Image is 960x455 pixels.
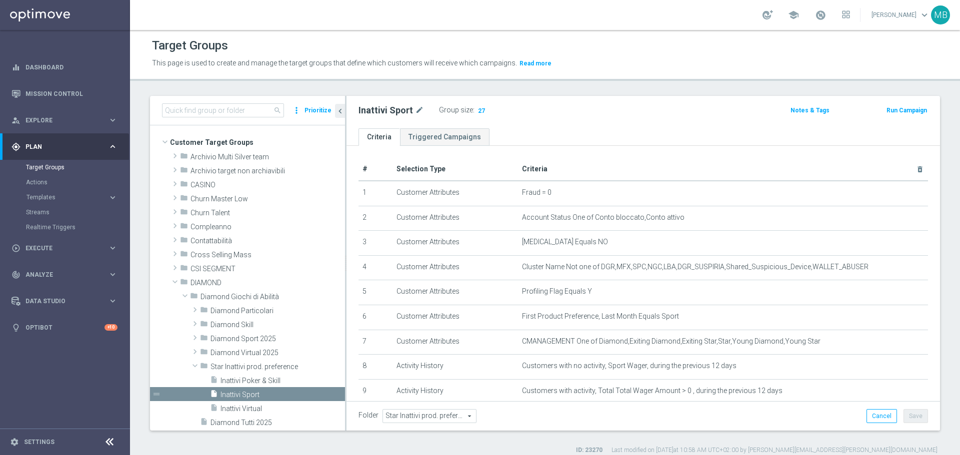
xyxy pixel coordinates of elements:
[190,181,345,189] span: CASINO
[200,306,208,317] i: folder
[152,59,517,67] span: This page is used to create and manage the target groups that define which customers will receive...
[220,391,345,399] span: Inattivi Sport
[26,223,104,231] a: Realtime Triggers
[335,104,345,118] button: chevron_left
[392,330,518,355] td: Customer Attributes
[11,116,118,124] button: person_search Explore keyboard_arrow_right
[358,255,392,280] td: 4
[190,237,345,245] span: Contattabilit&#xE0;
[522,188,551,197] span: Fraud = 0
[210,335,345,343] span: Diamond Sport 2025
[522,263,868,271] span: Cluster Name Not one of DGR,MFX,SPC,NGC,LBA,DGR_SUSPIRIA,Shared_Suspicious_Device,WALLET_ABUSER
[789,105,830,116] button: Notes & Tags
[210,349,345,357] span: Diamond Virtual 2025
[439,106,473,114] label: Group size
[180,278,188,289] i: folder
[291,103,301,117] i: more_vert
[190,251,345,259] span: Cross Selling Mass
[522,337,820,346] span: CMANAGEMENT One of Diamond,Exiting Diamond,Exiting Star,Star,Young Diamond,Young Star
[11,116,20,125] i: person_search
[358,128,400,146] a: Criteria
[180,250,188,261] i: folder
[190,223,345,231] span: Compleanno
[916,165,924,173] i: delete_forever
[335,106,345,116] i: chevron_left
[26,193,118,201] button: Templates keyboard_arrow_right
[11,270,20,279] i: track_changes
[392,181,518,206] td: Customer Attributes
[26,208,104,216] a: Streams
[11,314,117,341] div: Optibot
[162,103,284,117] input: Quick find group or folder
[190,292,198,303] i: folder
[11,54,117,80] div: Dashboard
[11,297,118,305] button: Data Studio keyboard_arrow_right
[11,270,108,279] div: Analyze
[108,142,117,151] i: keyboard_arrow_right
[358,158,392,181] th: #
[358,305,392,330] td: 6
[522,387,782,395] span: Customers with activity, Total Total Wager Amount > 0 , during the previous 12 days
[108,115,117,125] i: keyboard_arrow_right
[392,280,518,305] td: Customer Attributes
[11,244,20,253] i: play_circle_outline
[210,419,345,427] span: Diamond Tutti 2025
[200,320,208,331] i: folder
[180,236,188,247] i: folder
[190,167,345,175] span: Archivio target non archiavibili
[358,231,392,256] td: 3
[200,293,345,301] span: Diamond Giochi di Abilit&#xE0;
[210,404,218,415] i: insert_drive_file
[180,152,188,163] i: folder
[210,307,345,315] span: Diamond Particolari
[11,80,117,107] div: Mission Control
[11,323,20,332] i: lightbulb
[11,142,20,151] i: gps_fixed
[180,222,188,233] i: folder
[11,324,118,332] button: lightbulb Optibot +10
[200,348,208,359] i: folder
[522,165,547,173] span: Criteria
[11,142,108,151] div: Plan
[11,244,108,253] div: Execute
[104,324,117,331] div: +10
[25,144,108,150] span: Plan
[11,244,118,252] button: play_circle_outline Execute keyboard_arrow_right
[210,376,218,387] i: insert_drive_file
[180,194,188,205] i: folder
[358,181,392,206] td: 1
[11,297,108,306] div: Data Studio
[24,439,54,445] a: Settings
[903,409,928,423] button: Save
[400,128,489,146] a: Triggered Campaigns
[190,265,345,273] span: CSI SEGMENT
[358,104,413,116] h2: Inattivi Sport
[25,117,108,123] span: Explore
[220,405,345,413] span: Inattivi Virtual
[611,446,937,455] label: Last modified on [DATE] at 10:58 AM UTC+02:00 by [PERSON_NAME][EMAIL_ADDRESS][PERSON_NAME][DOMAIN...
[392,355,518,380] td: Activity History
[180,264,188,275] i: folder
[358,280,392,305] td: 5
[415,104,424,116] i: mode_edit
[180,180,188,191] i: folder
[10,438,19,447] i: settings
[358,355,392,380] td: 8
[522,287,592,296] span: Profiling Flag Equals Y
[180,208,188,219] i: folder
[25,314,104,341] a: Optibot
[11,271,118,279] div: track_changes Analyze keyboard_arrow_right
[170,135,345,149] span: Customer Target Groups
[392,206,518,231] td: Customer Attributes
[200,334,208,345] i: folder
[522,312,679,321] span: First Product Preference, Last Month Equals Sport
[303,104,333,117] button: Prioritize
[11,63,118,71] div: equalizer Dashboard
[11,143,118,151] button: gps_fixed Plan keyboard_arrow_right
[473,106,474,114] label: :
[26,178,104,186] a: Actions
[190,195,345,203] span: Churn Master Low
